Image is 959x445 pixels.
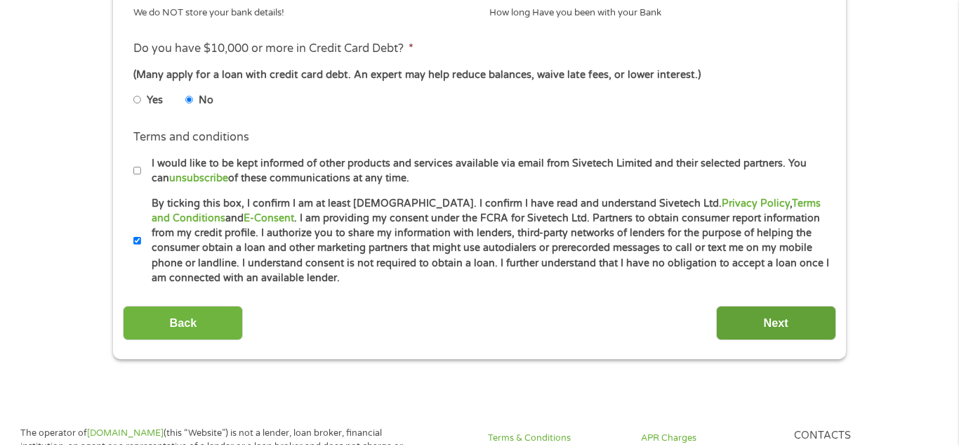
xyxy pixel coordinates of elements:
[141,156,830,186] label: I would like to be kept informed of other products and services available via email from Sivetech...
[133,41,414,56] label: Do you have $10,000 or more in Credit Card Debt?
[133,67,826,83] div: (Many apply for a loan with credit card debt. An expert may help reduce balances, waive late fees...
[133,130,249,145] label: Terms and conditions
[147,93,163,108] label: Yes
[169,172,228,184] a: unsubscribe
[641,432,777,445] a: APR Charges
[489,1,826,20] div: How long Have you been with your Bank
[141,196,830,286] label: By ticking this box, I confirm I am at least [DEMOGRAPHIC_DATA]. I confirm I have read and unders...
[152,198,821,224] a: Terms and Conditions
[244,212,294,224] a: E-Consent
[199,93,213,108] label: No
[133,1,470,20] div: We do NOT store your bank details!
[488,432,624,445] a: Terms & Conditions
[716,306,836,340] input: Next
[87,427,164,439] a: [DOMAIN_NAME]
[722,198,790,209] a: Privacy Policy
[794,430,930,443] h4: Contacts
[123,306,243,340] input: Back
